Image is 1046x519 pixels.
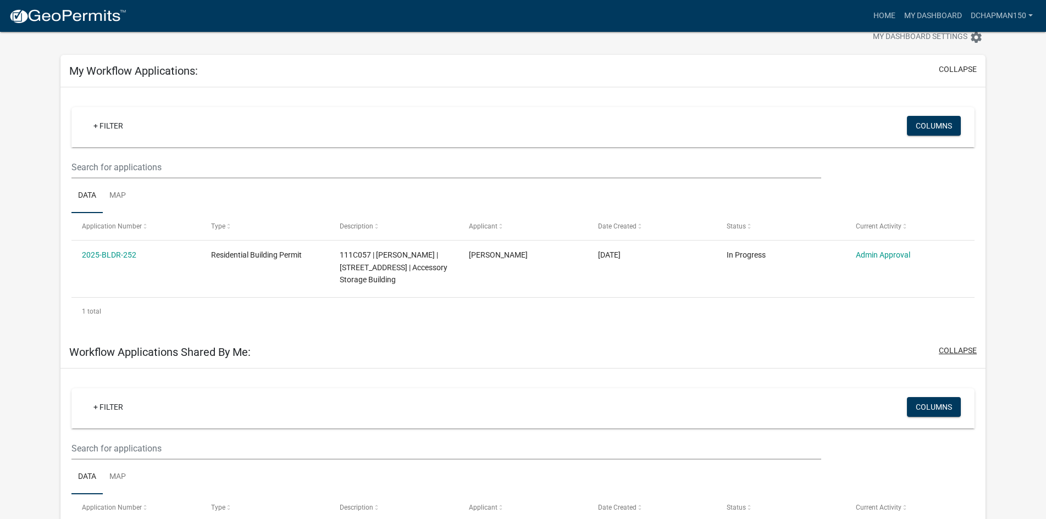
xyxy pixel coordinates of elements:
[727,250,766,259] span: In Progress
[716,213,845,239] datatable-header-cell: Status
[864,26,992,48] button: My Dashboard Settingssettings
[69,64,198,77] h5: My Workflow Applications:
[103,178,132,214] a: Map
[598,222,637,230] span: Date Created
[340,222,373,230] span: Description
[340,250,447,284] span: 111C057 | CHAPMAN DANIEL | 150 TWISTING HILL DR | Accessory Storage Building
[458,213,588,239] datatable-header-cell: Applicant
[103,460,132,495] a: Map
[869,5,900,26] a: Home
[85,397,132,417] a: + Filter
[211,250,302,259] span: Residential Building Permit
[82,222,142,230] span: Application Number
[907,116,961,136] button: Columns
[469,222,497,230] span: Applicant
[71,178,103,214] a: Data
[900,5,966,26] a: My Dashboard
[71,213,201,239] datatable-header-cell: Application Number
[856,222,901,230] span: Current Activity
[71,437,821,460] input: Search for applications
[939,64,977,75] button: collapse
[71,298,975,325] div: 1 total
[939,345,977,356] button: collapse
[587,213,716,239] datatable-header-cell: Date Created
[60,87,986,336] div: collapse
[598,250,621,259] span: 08/25/2025
[71,460,103,495] a: Data
[856,250,910,259] a: Admin Approval
[469,250,528,259] span: Daniel
[873,31,967,44] span: My Dashboard Settings
[211,504,225,511] span: Type
[970,31,983,44] i: settings
[85,116,132,136] a: + Filter
[329,213,458,239] datatable-header-cell: Description
[856,504,901,511] span: Current Activity
[907,397,961,417] button: Columns
[340,504,373,511] span: Description
[82,504,142,511] span: Application Number
[727,222,746,230] span: Status
[201,213,330,239] datatable-header-cell: Type
[211,222,225,230] span: Type
[69,345,251,359] h5: Workflow Applications Shared By Me:
[845,213,975,239] datatable-header-cell: Current Activity
[727,504,746,511] span: Status
[469,504,497,511] span: Applicant
[82,250,136,259] a: 2025-BLDR-252
[598,504,637,511] span: Date Created
[71,156,821,178] input: Search for applications
[966,5,1037,26] a: DChapman150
